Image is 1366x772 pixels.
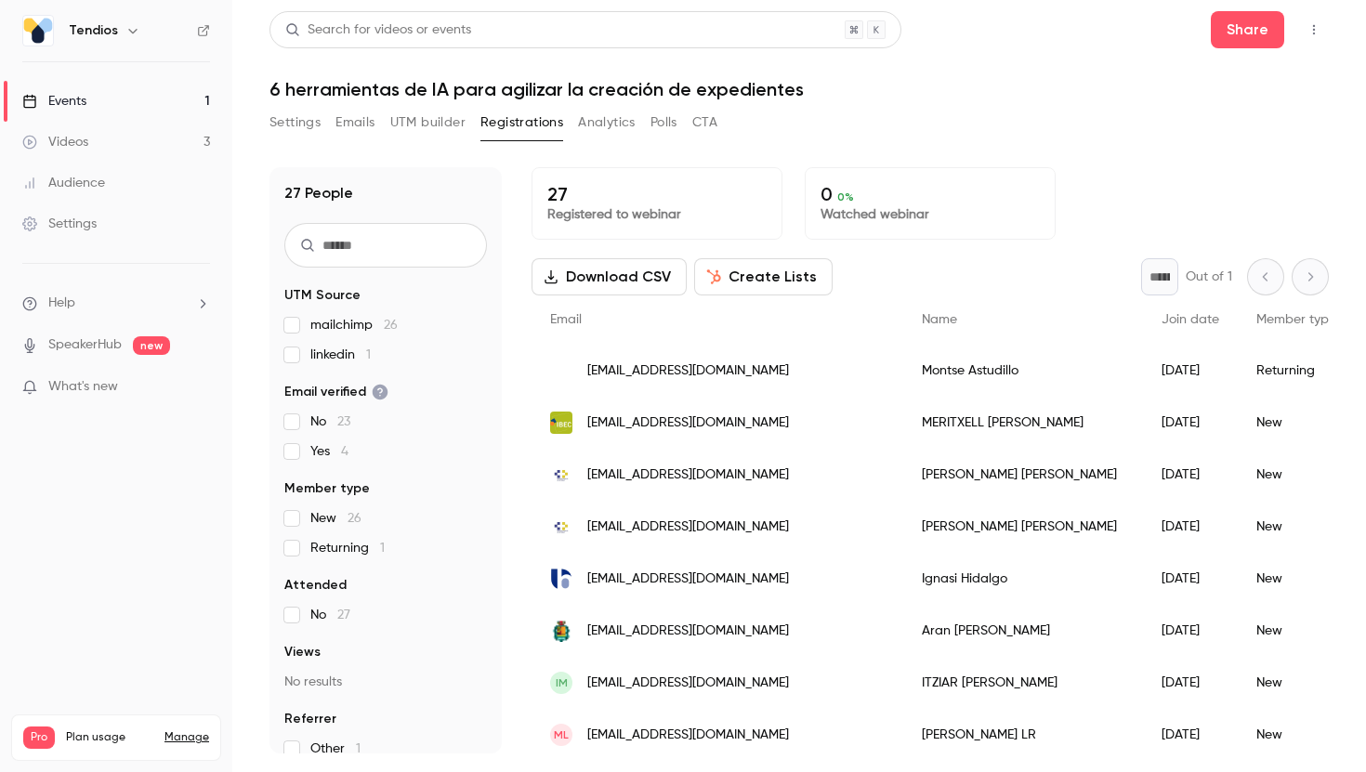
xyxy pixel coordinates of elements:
span: New [310,509,361,528]
h1: 27 People [284,182,353,204]
p: Registered to webinar [547,205,767,224]
span: Referrer [284,710,336,728]
span: 26 [348,512,361,525]
div: [DATE] [1143,345,1238,397]
span: Email [550,313,582,326]
div: [DATE] [1143,605,1238,657]
div: [DATE] [1143,657,1238,709]
span: [EMAIL_ADDRESS][DOMAIN_NAME] [587,413,789,433]
span: No [310,412,350,431]
span: Returning [310,539,385,557]
img: gencat.cat [550,368,572,373]
span: ML [554,726,569,743]
span: new [133,336,170,355]
button: CTA [692,108,717,137]
div: Settings [22,215,97,233]
span: [EMAIL_ADDRESS][DOMAIN_NAME] [587,622,789,641]
span: 23 [337,415,350,428]
div: [PERSON_NAME] [PERSON_NAME] [903,501,1143,553]
div: Videos [22,133,88,151]
p: Watched webinar [821,205,1040,224]
div: MERITXELL [PERSON_NAME] [903,397,1143,449]
img: gobiernodecanarias.org [550,516,572,538]
span: UTM Source [284,286,361,305]
div: New [1238,449,1355,501]
span: Member type [284,479,370,498]
button: Emails [335,108,374,137]
span: 26 [384,319,398,332]
span: Attended [284,576,347,595]
section: facet-groups [284,286,487,758]
div: Ignasi Hidalgo [903,553,1143,605]
div: [DATE] [1143,449,1238,501]
div: Aran [PERSON_NAME] [903,605,1143,657]
img: sabemsa.cat [550,568,572,590]
span: Views [284,643,321,661]
li: help-dropdown-opener [22,294,210,313]
img: ibecbarcelona.eu [550,412,572,434]
div: New [1238,397,1355,449]
span: Email verified [284,383,388,401]
span: 1 [380,542,385,555]
button: Polls [650,108,677,137]
span: Plan usage [66,730,153,745]
iframe: Noticeable Trigger [188,379,210,396]
span: 27 [337,608,350,622]
button: Create Lists [694,258,833,295]
div: Search for videos or events [285,20,471,40]
span: 4 [341,445,348,458]
span: Member type [1256,313,1336,326]
div: [DATE] [1143,709,1238,761]
h6: Tendios [69,21,118,40]
span: IM [556,674,568,691]
p: 27 [547,183,767,205]
p: 0 [821,183,1040,205]
div: New [1238,709,1355,761]
span: 1 [356,742,361,755]
div: New [1238,553,1355,605]
span: Help [48,294,75,313]
span: Other [310,739,361,758]
span: Name [922,313,957,326]
img: gobiernodecanarias.org [550,464,572,486]
div: [DATE] [1143,501,1238,553]
button: Share [1211,11,1284,48]
div: New [1238,605,1355,657]
span: linkedin [310,346,371,364]
span: 0 % [837,190,854,203]
a: SpeakerHub [48,335,122,355]
div: Returning [1238,345,1355,397]
div: [DATE] [1143,553,1238,605]
span: 1 [366,348,371,361]
span: [EMAIL_ADDRESS][DOMAIN_NAME] [587,361,789,381]
h1: 6 herramientas de IA para agilizar la creación de expedientes [269,78,1329,100]
div: [DATE] [1143,397,1238,449]
div: [PERSON_NAME] LR [903,709,1143,761]
button: Registrations [480,108,563,137]
button: Analytics [578,108,636,137]
div: New [1238,657,1355,709]
span: What's new [48,377,118,397]
span: Pro [23,726,55,749]
button: Settings [269,108,321,137]
div: ITZIAR [PERSON_NAME] [903,657,1143,709]
span: Yes [310,442,348,461]
span: [EMAIL_ADDRESS][DOMAIN_NAME] [587,569,789,589]
span: Join date [1162,313,1219,326]
span: [EMAIL_ADDRESS][DOMAIN_NAME] [587,465,789,485]
span: [EMAIL_ADDRESS][DOMAIN_NAME] [587,674,789,693]
div: Events [22,92,86,111]
span: [EMAIL_ADDRESS][DOMAIN_NAME] [587,726,789,745]
div: New [1238,501,1355,553]
span: mailchimp [310,316,398,334]
button: UTM builder [390,108,466,137]
img: vielha-mijaran.org [550,620,572,642]
span: [EMAIL_ADDRESS][DOMAIN_NAME] [587,517,789,537]
img: Tendios [23,16,53,46]
p: Out of 1 [1186,268,1232,286]
p: No results [284,673,487,691]
button: Download CSV [532,258,687,295]
div: [PERSON_NAME] [PERSON_NAME] [903,449,1143,501]
a: Manage [164,730,209,745]
span: No [310,606,350,624]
